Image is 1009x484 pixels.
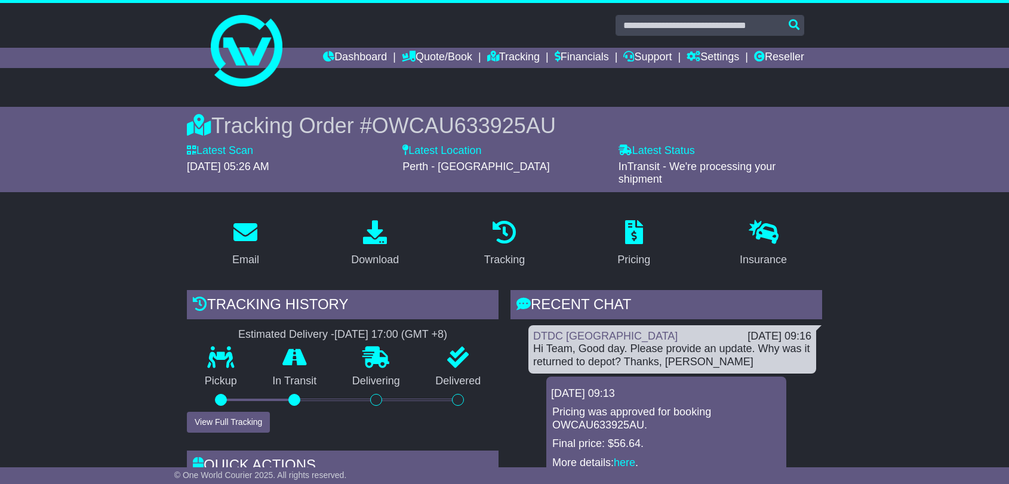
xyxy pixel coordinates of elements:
a: DTDC [GEOGRAPHIC_DATA] [533,330,678,342]
p: Pricing was approved for booking OWCAU633925AU. [552,406,780,431]
p: Delivering [334,375,418,388]
label: Latest Scan [187,144,253,158]
a: Reseller [754,48,804,68]
a: Financials [555,48,609,68]
p: Delivered [418,375,499,388]
div: Download [351,252,399,268]
span: © One World Courier 2025. All rights reserved. [174,470,347,480]
div: Hi Team, Good day. Please provide an update. Why was it returned to depot? Thanks, [PERSON_NAME] [533,343,811,368]
span: InTransit - We're processing your shipment [619,161,776,186]
div: [DATE] 09:16 [747,330,811,343]
a: Tracking [476,216,533,272]
p: Pickup [187,375,255,388]
label: Latest Status [619,144,695,158]
a: Support [623,48,672,68]
div: Email [232,252,259,268]
div: Tracking [484,252,525,268]
div: Tracking Order # [187,113,822,138]
div: [DATE] 09:13 [551,387,782,400]
a: Download [343,216,407,272]
p: More details: . [552,457,780,470]
div: Estimated Delivery - [187,328,499,341]
span: Perth - [GEOGRAPHIC_DATA] [402,161,549,172]
a: Quote/Book [402,48,472,68]
label: Latest Location [402,144,481,158]
div: Quick Actions [187,451,499,483]
div: Tracking history [187,290,499,322]
a: Dashboard [323,48,387,68]
a: Pricing [610,216,658,272]
p: Final price: $56.64. [552,437,780,451]
div: RECENT CHAT [510,290,822,322]
a: here [614,457,635,468]
span: [DATE] 05:26 AM [187,161,269,172]
a: Settings [687,48,739,68]
span: OWCAU633925AU [372,113,556,138]
button: View Full Tracking [187,412,270,433]
a: Insurance [732,216,795,272]
a: Tracking [487,48,540,68]
p: In Transit [255,375,335,388]
a: Email [224,216,267,272]
div: Insurance [740,252,787,268]
div: [DATE] 17:00 (GMT +8) [334,328,447,341]
div: Pricing [617,252,650,268]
